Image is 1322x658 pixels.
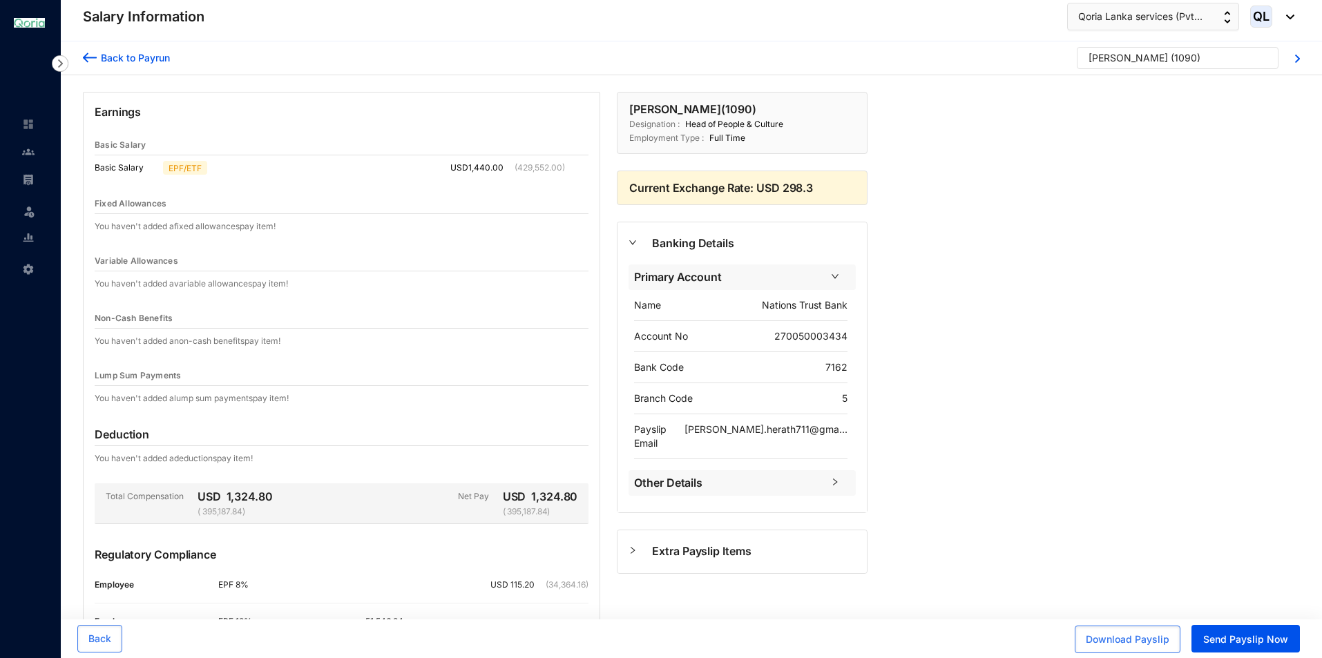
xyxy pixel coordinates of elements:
p: Total Compensation [95,488,184,519]
p: Fixed Allowances [95,197,166,211]
li: Contacts [11,138,44,166]
span: Other Details [634,474,823,492]
p: Account No [634,329,688,343]
span: Download Payslip [1086,632,1169,646]
p: Name [634,298,661,312]
p: Employee [95,578,218,592]
span: Extra Payslip Items [652,543,856,560]
p: 51,546.24 [365,615,403,628]
li: Home [11,110,44,138]
span: Send Payslip Now [1203,632,1288,646]
div: [PERSON_NAME] [1089,51,1168,65]
p: USD 1,440.00 [450,161,565,175]
img: arrow-backward-blue.96c47016eac47e06211658234db6edf5.svg [83,50,97,65]
p: Payslip Email [634,423,684,450]
p: Full Time [704,131,745,145]
button: Send Payslip Now [1191,625,1300,652]
span: 7162 [825,361,847,373]
img: dropdown-black.8e83cc76930a90b1a4fdb6d089b7bf3a.svg [1279,14,1294,19]
p: You haven't added a deductions pay item! [95,452,253,465]
p: (429,552.00) [504,161,565,175]
p: Variable Allowances [95,254,178,268]
span: [PERSON_NAME].herath711@gma... [684,423,847,435]
span: right [831,478,839,486]
span: Primary Account [634,269,823,286]
p: Salary Information [83,7,204,26]
button: Qoria Lanka services (Pvt... [1067,3,1239,30]
p: EPF 8% [218,578,311,592]
p: USD 1,324.80 [503,488,578,519]
img: nav-icon-right.af6afadce00d159da59955279c43614e.svg [52,55,68,72]
p: Employer [95,615,218,628]
img: payroll-unselected.b590312f920e76f0c668.svg [22,173,35,186]
p: You haven't added a variable allowances pay item! [95,277,288,291]
p: Basic Salary [95,138,146,152]
div: Back to Payrun [97,50,170,65]
span: Banking Details [652,235,856,252]
p: Lump Sum Payments [95,369,181,383]
img: leave-unselected.2934df6273408c3f84d9.svg [22,204,36,218]
p: EPF 12% [218,615,311,628]
p: [PERSON_NAME] ( 1090 ) [629,101,756,117]
p: Deduction [95,426,149,443]
button: Download Payslip [1075,626,1180,653]
p: USD 115.20 [490,578,588,592]
span: 270050003434 [774,330,847,342]
p: USD 1,324.80 [186,488,273,519]
img: up-down-arrow.74152d26bf9780fbf563ca9c90304185.svg [1224,11,1231,23]
span: Qoria Lanka services (Pvt... [1078,9,1203,24]
p: ( 395,187.84) [503,505,578,519]
p: ( 395,187.84) [198,505,273,519]
img: home-unselected.a29eae3204392db15eaf.svg [22,118,35,130]
p: ( 1090 ) [1171,51,1200,72]
p: Branch Code [634,391,693,405]
p: Bank Code [634,360,684,374]
p: You haven't added a lump sum payments pay item! [95,391,289,405]
p: Non-Cash Benefits [95,311,173,325]
span: Back [88,632,111,646]
p: Head of People & Culture [680,117,783,131]
span: QL [1253,10,1270,23]
p: Earnings [95,104,588,135]
p: Basic Salary [95,161,157,175]
img: chevron-right-blue.16c49ba0fe93ddb13f341d83a2dbca89.svg [1295,55,1300,63]
img: report-unselected.e6a6b4230fc7da01f883.svg [22,231,35,244]
span: right [831,272,839,280]
p: You haven't added a non-cash benefits pay item! [95,334,280,348]
p: EPF/ETF [169,162,202,174]
p: Current Exchange Rate: USD 298.3 [629,180,855,196]
li: Payroll [11,166,44,193]
p: Net Pay [458,488,500,519]
li: Reports [11,224,44,251]
img: people-unselected.118708e94b43a90eceab.svg [22,146,35,158]
img: settings-unselected.1febfda315e6e19643a1.svg [22,263,35,275]
p: Regulatory Compliance [95,546,588,578]
p: Employment Type : [629,131,704,145]
p: You haven't added a fixed allowances pay item! [95,220,276,233]
span: 5 [842,392,847,404]
p: (34,364.16) [535,578,588,592]
span: Nations Trust Bank [762,299,847,311]
p: Designation : [629,117,680,131]
img: logo [14,18,45,27]
button: Back [77,625,122,652]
